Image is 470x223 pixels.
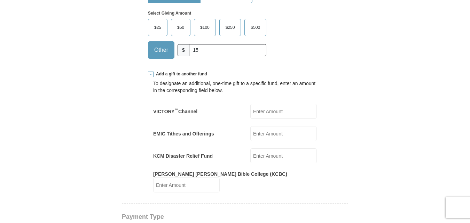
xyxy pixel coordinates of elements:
[247,22,264,33] span: $500
[250,104,317,119] input: Enter Amount
[153,177,220,192] input: Enter Amount
[151,22,165,33] span: $25
[151,45,172,55] span: Other
[153,171,287,177] label: [PERSON_NAME] [PERSON_NAME] Bible College (KCBC)
[178,44,189,56] span: $
[154,71,207,77] span: Add a gift to another fund
[153,108,197,115] label: VICTORY Channel
[148,11,191,16] strong: Select Giving Amount
[122,214,348,220] h4: Payment Type
[174,22,188,33] span: $50
[250,126,317,141] input: Enter Amount
[153,130,214,137] label: EMIC Tithes and Offerings
[153,80,317,94] div: To designate an additional, one-time gift to a specific fund, enter an amount in the correspondin...
[153,152,213,159] label: KCM Disaster Relief Fund
[174,108,178,112] sup: ™
[222,22,238,33] span: $250
[189,44,266,56] input: Other Amount
[250,148,317,163] input: Enter Amount
[197,22,213,33] span: $100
